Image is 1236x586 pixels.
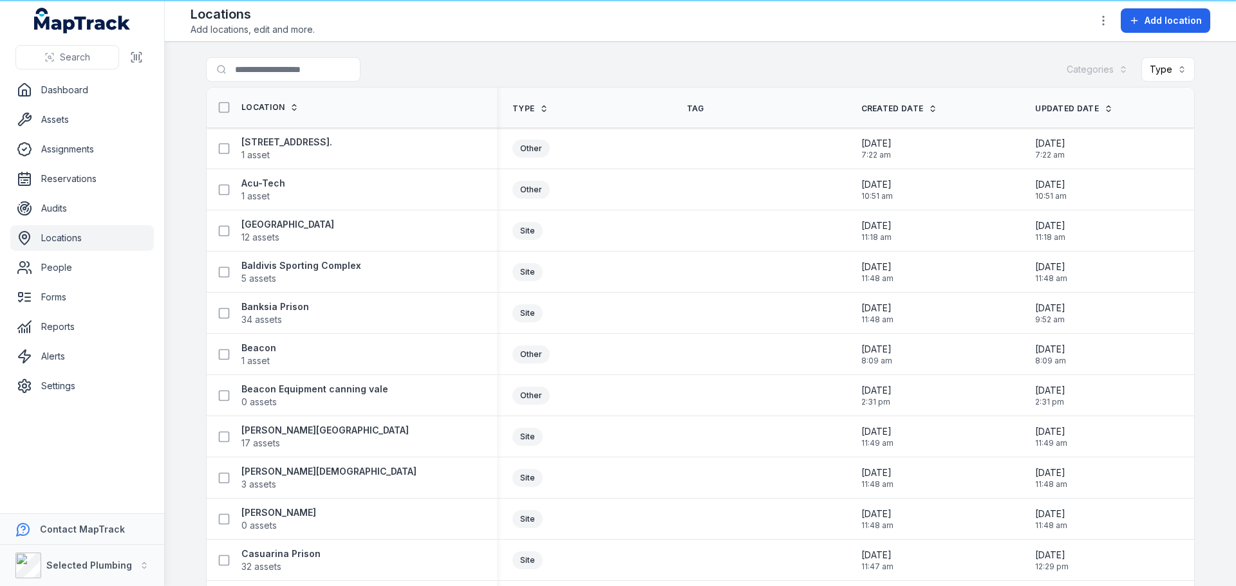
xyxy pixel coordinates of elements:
[861,104,924,114] span: Created Date
[861,273,894,284] span: 11:48 am
[1035,273,1067,284] span: 11:48 am
[241,342,276,354] strong: Beacon
[40,524,125,535] strong: Contact MapTrack
[861,232,892,243] span: 11:18 am
[861,104,938,114] a: Created Date
[1121,8,1210,33] button: Add location
[861,356,892,366] span: 8:09 am
[60,51,90,64] span: Search
[861,302,894,325] time: 1/14/2025, 11:48:21 AM
[861,343,892,356] span: [DATE]
[241,177,285,190] strong: Acu-Tech
[861,466,894,490] time: 1/14/2025, 11:48:54 AM
[861,508,894,531] time: 1/14/2025, 11:48:43 AM
[241,300,309,313] strong: Banksia Prison
[1035,384,1065,407] time: 3/31/2025, 2:31:18 PM
[241,383,388,408] a: Beacon Equipment canning vale0 assets
[861,397,892,407] span: 2:31 pm
[1035,549,1069,562] span: [DATE]
[241,396,277,408] span: 0 assets
[1035,104,1113,114] a: Updated Date
[1035,178,1067,191] span: [DATE]
[1035,104,1099,114] span: Updated Date
[1145,14,1202,27] span: Add location
[10,166,154,192] a: Reservations
[241,136,332,161] a: [STREET_ADDRESS].1 asset
[1035,219,1065,243] time: 5/8/2025, 11:18:57 AM
[1035,232,1065,243] span: 11:18 am
[1035,261,1067,273] span: [DATE]
[241,437,280,450] span: 17 assets
[1035,479,1067,490] span: 11:48 am
[241,424,409,437] strong: [PERSON_NAME][GEOGRAPHIC_DATA]
[1035,520,1067,531] span: 11:48 am
[241,218,334,244] a: [GEOGRAPHIC_DATA]12 assets
[1035,438,1067,448] span: 11:49 am
[241,102,285,113] span: Location
[241,259,361,272] strong: Baldivis Sporting Complex
[861,137,892,150] span: [DATE]
[861,425,894,448] time: 1/14/2025, 11:49:14 AM
[861,479,894,490] span: 11:48 am
[10,255,154,280] a: People
[861,549,894,562] span: [DATE]
[1035,356,1066,366] span: 8:09 am
[861,466,894,479] span: [DATE]
[191,5,315,23] h2: Locations
[34,8,131,33] a: MapTrack
[1035,425,1067,438] span: [DATE]
[512,104,548,114] a: Type
[861,425,894,438] span: [DATE]
[512,222,543,240] div: Site
[241,383,388,396] strong: Beacon Equipment canning vale
[15,45,119,69] button: Search
[861,549,894,572] time: 1/14/2025, 11:47:33 AM
[10,107,154,133] a: Assets
[1035,562,1069,572] span: 12:29 pm
[10,284,154,310] a: Forms
[241,506,316,532] a: [PERSON_NAME]0 assets
[241,231,279,244] span: 12 assets
[241,259,361,285] a: Baldivis Sporting Complex5 assets
[241,465,417,491] a: [PERSON_NAME][DEMOGRAPHIC_DATA]3 assets
[861,302,894,315] span: [DATE]
[512,104,534,114] span: Type
[861,315,894,325] span: 11:48 am
[1035,508,1067,520] span: [DATE]
[1035,150,1065,160] span: 7:22 am
[1035,302,1065,325] time: 5/13/2025, 9:52:15 AM
[687,104,704,114] span: Tag
[10,314,154,340] a: Reports
[241,424,409,450] a: [PERSON_NAME][GEOGRAPHIC_DATA]17 assets
[512,469,543,487] div: Site
[861,191,893,201] span: 10:51 am
[241,300,309,326] a: Banksia Prison34 assets
[1035,137,1065,150] span: [DATE]
[512,345,550,363] div: Other
[1035,384,1065,397] span: [DATE]
[861,219,892,243] time: 5/8/2025, 11:18:57 AM
[861,150,892,160] span: 7:22 am
[861,384,892,397] span: [DATE]
[241,136,332,149] strong: [STREET_ADDRESS].
[10,225,154,251] a: Locations
[861,178,893,191] span: [DATE]
[1035,466,1067,490] time: 1/14/2025, 11:48:54 AM
[1035,549,1069,572] time: 7/1/2025, 12:29:40 PM
[10,343,154,369] a: Alerts
[191,23,315,36] span: Add locations, edit and more.
[241,519,277,532] span: 0 assets
[241,177,285,203] a: Acu-Tech1 asset
[861,343,892,366] time: 8/4/2025, 8:09:30 AM
[861,261,894,284] time: 1/14/2025, 11:48:37 AM
[241,465,417,478] strong: [PERSON_NAME][DEMOGRAPHIC_DATA]
[241,342,276,367] a: Beacon1 asset
[241,190,270,203] span: 1 asset
[1035,315,1065,325] span: 9:52 am
[241,354,270,367] span: 1 asset
[241,560,281,573] span: 32 assets
[241,313,282,326] span: 34 assets
[1035,178,1067,201] time: 8/1/2025, 10:51:36 AM
[1035,302,1065,315] span: [DATE]
[10,373,154,399] a: Settings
